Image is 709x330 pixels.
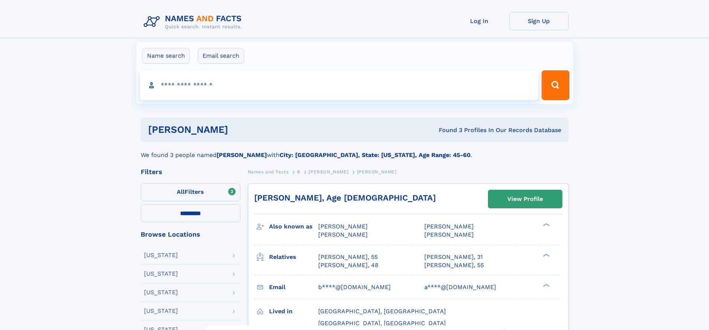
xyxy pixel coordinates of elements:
[144,252,178,258] div: [US_STATE]
[488,190,562,208] a: View Profile
[424,231,474,238] span: [PERSON_NAME]
[144,308,178,314] div: [US_STATE]
[424,223,474,230] span: [PERSON_NAME]
[507,190,543,208] div: View Profile
[333,126,561,134] div: Found 3 Profiles In Our Records Database
[141,169,240,175] div: Filters
[424,253,483,261] a: [PERSON_NAME], 31
[541,253,550,257] div: ❯
[542,70,569,100] button: Search Button
[297,169,300,174] span: B
[141,183,240,201] label: Filters
[318,308,446,315] span: [GEOGRAPHIC_DATA], [GEOGRAPHIC_DATA]
[144,271,178,277] div: [US_STATE]
[318,223,368,230] span: [PERSON_NAME]
[148,125,333,134] h1: [PERSON_NAME]
[424,261,484,269] a: [PERSON_NAME], 55
[297,167,300,176] a: B
[318,253,378,261] a: [PERSON_NAME], 55
[357,169,397,174] span: [PERSON_NAME]
[309,169,348,174] span: [PERSON_NAME]
[269,281,318,294] h3: Email
[254,193,436,202] a: [PERSON_NAME], Age [DEMOGRAPHIC_DATA]
[450,12,509,30] a: Log In
[509,12,569,30] a: Sign Up
[280,151,470,158] b: City: [GEOGRAPHIC_DATA], State: [US_STATE], Age Range: 45-60
[541,222,550,227] div: ❯
[318,231,368,238] span: [PERSON_NAME]
[269,251,318,263] h3: Relatives
[269,220,318,233] h3: Also known as
[541,283,550,288] div: ❯
[144,289,178,295] div: [US_STATE]
[248,167,289,176] a: Names and Facts
[177,188,185,195] span: All
[309,167,348,176] a: [PERSON_NAME]
[141,231,240,238] div: Browse Locations
[318,261,379,269] a: [PERSON_NAME], 48
[141,142,569,160] div: We found 3 people named with .
[142,48,190,64] label: Name search
[140,70,539,100] input: search input
[217,151,267,158] b: [PERSON_NAME]
[198,48,244,64] label: Email search
[141,12,248,32] img: Logo Names and Facts
[318,320,446,327] span: [GEOGRAPHIC_DATA], [GEOGRAPHIC_DATA]
[269,305,318,318] h3: Lived in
